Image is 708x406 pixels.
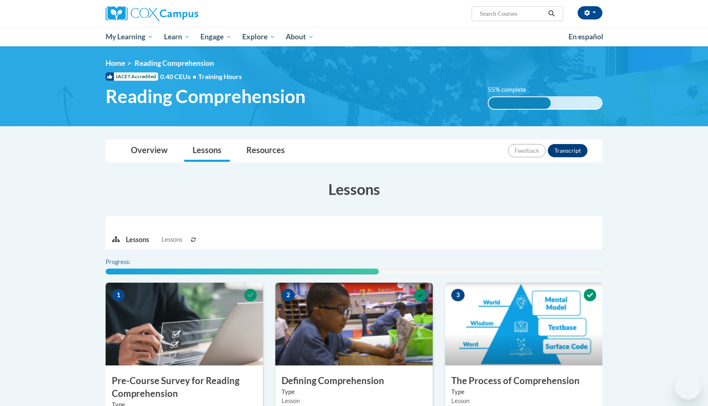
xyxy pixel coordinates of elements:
span: My Learning [106,32,153,42]
span: Learn [164,32,190,42]
button: Feedback [508,144,546,157]
div: Main menu [93,27,615,46]
img: Course Image [445,283,602,365]
label: 55% complete [488,85,535,94]
a: My Learning [100,27,159,46]
h3: Lessons [106,179,602,199]
a: Home [106,59,125,67]
a: Engage [195,27,237,46]
span: 1 [112,289,125,301]
span: Reading Comprehension [135,59,214,67]
p: Lessons [126,235,149,244]
input: Search Courses [479,9,545,19]
button: Transcript [548,144,588,157]
span: Engage [200,32,231,42]
span: About [286,32,314,42]
label: Type [451,387,596,396]
img: Course Image [275,283,433,365]
span: Explore [242,32,275,42]
a: Cox Campus [106,6,263,21]
a: Learn [159,27,195,46]
a: Lessons [184,140,230,162]
div: Lesson [282,396,426,406]
span: 2 [282,289,295,301]
a: Overview [123,140,176,162]
span: • [193,72,196,80]
iframe: Button to launch messaging window [675,373,701,399]
span: En español [568,32,603,41]
h3: Defining Comprehension [275,375,433,387]
span: 3 [451,289,465,301]
span: 0.40 CEUs [160,72,198,81]
a: Explore [237,27,281,46]
span: Lessons [161,235,182,244]
div: Lesson [451,396,596,406]
h3: The Process of Comprehension [445,375,602,387]
label: Type [282,387,426,396]
a: Resources [238,140,293,162]
div: 55% complete [489,97,551,109]
a: About [281,27,320,46]
img: Course Image [106,283,263,365]
button: Search [545,9,558,19]
span: IACET Accredited [106,72,158,81]
span: Training Hours [198,72,242,80]
button: Account Settings [578,6,602,19]
img: Cox Campus [106,6,198,21]
h3: Pre-Course Survey for Reading Comprehension [106,375,263,400]
a: En español [563,28,609,46]
label: Progress: [106,257,153,267]
span: Reading Comprehension [106,85,306,107]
